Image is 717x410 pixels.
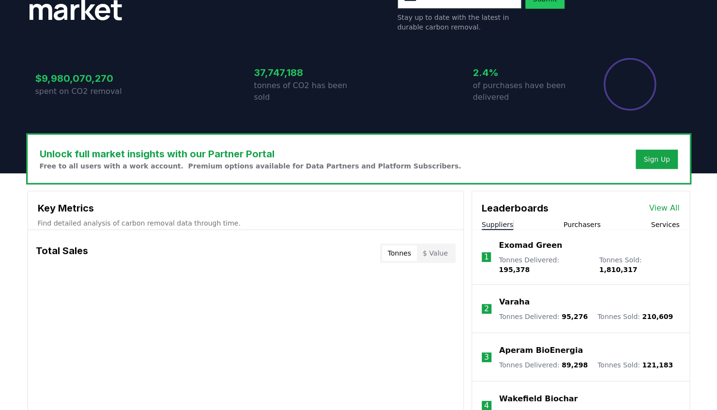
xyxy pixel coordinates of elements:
button: Purchasers [564,220,601,229]
p: 1 [484,251,488,263]
a: Wakefield Biochar [499,393,578,405]
p: spent on CO2 removal [35,86,140,97]
p: Tonnes Sold : [599,255,679,274]
span: 121,183 [642,361,673,369]
button: Suppliers [482,220,513,229]
h3: Unlock full market insights with our Partner Portal [40,147,461,161]
a: Aperam BioEnergia [499,345,583,356]
h3: $9,980,070,270 [35,71,140,86]
p: Tonnes Delivered : [499,255,589,274]
p: Stay up to date with the latest in durable carbon removal. [397,13,521,32]
span: 210,609 [642,313,673,320]
p: Find detailed analysis of carbon removal data through time. [38,218,454,228]
p: Tonnes Delivered : [499,312,588,321]
div: Percentage of sales delivered [603,57,657,111]
h3: Leaderboards [482,201,549,215]
button: Services [651,220,679,229]
p: 3 [484,351,489,363]
p: Free to all users with a work account. Premium options available for Data Partners and Platform S... [40,161,461,171]
p: tonnes of CO2 has been sold [254,80,359,103]
span: 95,276 [562,313,588,320]
button: Sign Up [636,150,677,169]
h3: Total Sales [36,243,88,263]
span: 1,810,317 [599,266,637,273]
a: View All [649,202,680,214]
p: of purchases have been delivered [473,80,578,103]
a: Sign Up [643,154,670,164]
a: Exomad Green [499,240,562,251]
p: Tonnes Delivered : [499,360,588,370]
p: Tonnes Sold : [597,312,673,321]
a: Varaha [499,296,530,308]
p: Tonnes Sold : [597,360,673,370]
span: 89,298 [562,361,588,369]
button: $ Value [417,245,454,261]
h3: Key Metrics [38,201,454,215]
h3: 2.4% [473,65,578,80]
span: 195,378 [499,266,530,273]
button: Tonnes [382,245,417,261]
p: 2 [484,303,489,315]
h3: 37,747,188 [254,65,359,80]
